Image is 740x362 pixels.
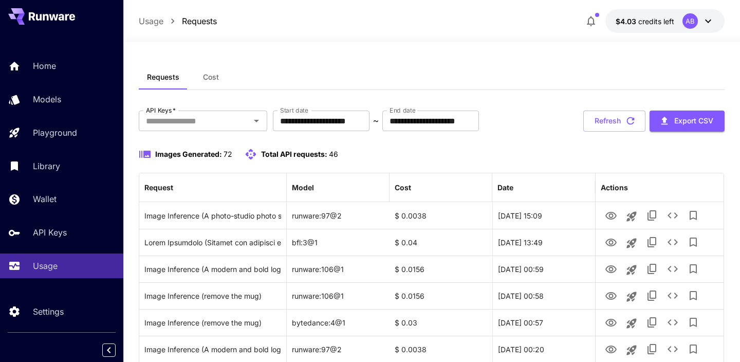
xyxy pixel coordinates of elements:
[287,309,390,336] div: bytedance:4@1
[144,256,281,282] div: Click to copy prompt
[110,341,123,359] div: Collapse sidebar
[662,205,683,226] button: See details
[261,150,327,158] span: Total API requests:
[601,205,621,226] button: View Image
[662,339,683,359] button: See details
[287,229,390,256] div: bfl:3@1
[390,282,492,309] div: $ 0.0156
[390,202,492,229] div: $ 0.0038
[583,111,645,132] button: Refresh
[102,343,116,357] button: Collapse sidebar
[621,286,642,307] button: Launch in playground
[144,229,281,256] div: Click to copy prompt
[390,256,492,282] div: $ 0.0156
[203,73,219,82] span: Cost
[601,285,621,306] button: View Image
[605,9,725,33] button: $4.03035AB
[147,73,179,82] span: Requests
[621,206,642,227] button: Launch in playground
[642,339,662,359] button: Copy TaskUUID
[33,160,60,172] p: Library
[621,260,642,280] button: Launch in playground
[662,259,683,279] button: See details
[390,106,415,115] label: End date
[144,203,281,229] div: Click to copy prompt
[280,106,308,115] label: Start date
[601,183,628,192] div: Actions
[373,115,379,127] p: ~
[33,126,77,139] p: Playground
[662,285,683,306] button: See details
[683,312,704,333] button: Add to library
[287,282,390,309] div: runware:106@1
[492,256,595,282] div: 29 Aug, 2025 00:59
[662,312,683,333] button: See details
[683,339,704,359] button: Add to library
[139,15,217,27] nav: breadcrumb
[492,229,595,256] div: 29 Aug, 2025 13:49
[683,232,704,252] button: Add to library
[33,260,58,272] p: Usage
[683,285,704,306] button: Add to library
[329,150,338,158] span: 46
[33,226,67,239] p: API Keys
[616,16,674,27] div: $4.03035
[146,106,176,115] label: API Keys
[292,183,314,192] div: Model
[662,232,683,252] button: See details
[33,93,61,105] p: Models
[616,17,638,26] span: $4.03
[601,312,621,333] button: View Image
[155,150,222,158] span: Images Generated:
[395,183,411,192] div: Cost
[638,17,674,26] span: credits left
[642,259,662,279] button: Copy TaskUUID
[144,283,281,309] div: Click to copy prompt
[182,15,217,27] a: Requests
[492,309,595,336] div: 29 Aug, 2025 00:57
[33,60,56,72] p: Home
[601,338,621,359] button: View Image
[390,229,492,256] div: $ 0.04
[224,150,232,158] span: 72
[621,340,642,360] button: Launch in playground
[390,309,492,336] div: $ 0.03
[497,183,513,192] div: Date
[689,313,740,362] div: Widget de chat
[642,205,662,226] button: Copy TaskUUID
[492,202,595,229] div: 29 Aug, 2025 15:09
[249,114,264,128] button: Open
[682,13,698,29] div: AB
[287,202,390,229] div: runware:97@2
[601,231,621,252] button: View Image
[139,15,163,27] a: Usage
[287,256,390,282] div: runware:106@1
[683,259,704,279] button: Add to library
[621,233,642,254] button: Launch in playground
[642,312,662,333] button: Copy TaskUUID
[33,305,64,318] p: Settings
[601,258,621,279] button: View Image
[650,111,725,132] button: Export CSV
[689,313,740,362] iframe: Chat Widget
[621,313,642,334] button: Launch in playground
[33,193,57,205] p: Wallet
[683,205,704,226] button: Add to library
[492,282,595,309] div: 29 Aug, 2025 00:58
[144,183,173,192] div: Request
[144,310,281,336] div: Click to copy prompt
[642,232,662,252] button: Copy TaskUUID
[642,285,662,306] button: Copy TaskUUID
